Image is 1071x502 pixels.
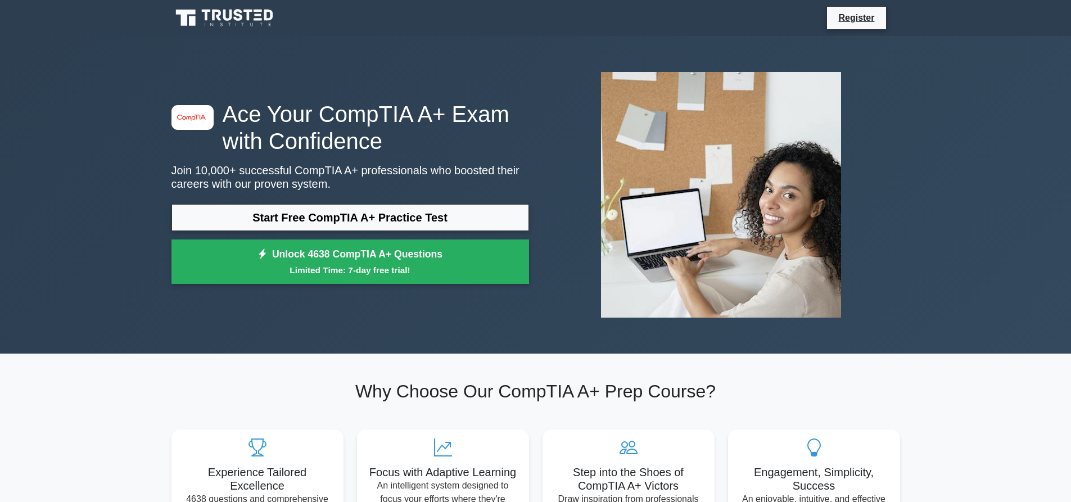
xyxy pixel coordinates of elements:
h5: Engagement, Simplicity, Success [737,465,891,492]
a: Unlock 4638 CompTIA A+ QuestionsLimited Time: 7-day free trial! [171,239,529,284]
h5: Experience Tailored Excellence [180,465,335,492]
p: Join 10,000+ successful CompTIA A+ professionals who boosted their careers with our proven system. [171,164,529,191]
a: Register [832,11,881,25]
h2: Why Choose Our CompTIA A+ Prep Course? [171,381,900,402]
h5: Focus with Adaptive Learning [366,465,520,479]
h1: Ace Your CompTIA A+ Exam with Confidence [171,101,529,155]
a: Start Free CompTIA A+ Practice Test [171,204,529,231]
small: Limited Time: 7-day free trial! [186,264,515,277]
h5: Step into the Shoes of CompTIA A+ Victors [552,465,706,492]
